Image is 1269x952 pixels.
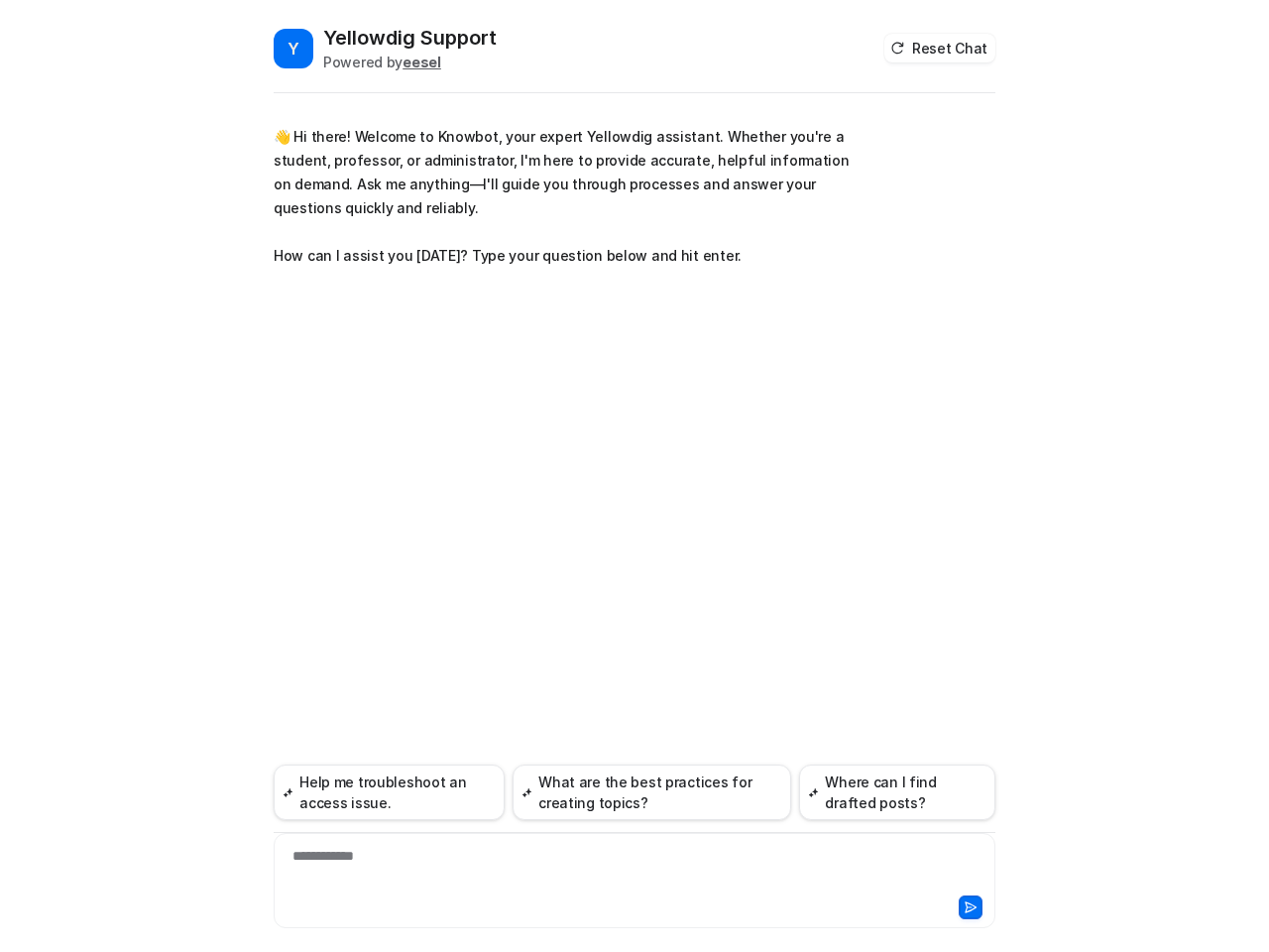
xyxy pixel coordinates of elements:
button: What are the best practices for creating topics? [513,765,791,820]
button: Reset Chat [884,34,995,62]
div: Powered by [323,52,497,72]
h2: Yellowdig Support [323,24,497,52]
p: 👋 Hi there! Welcome to Knowbot, your expert Yellowdig assistant. Whether you're a student, profes... [274,125,854,268]
b: eesel [403,54,441,70]
button: Where can I find drafted posts? [799,765,995,820]
button: Help me troubleshoot an access issue. [274,765,505,820]
span: Y [274,29,313,68]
